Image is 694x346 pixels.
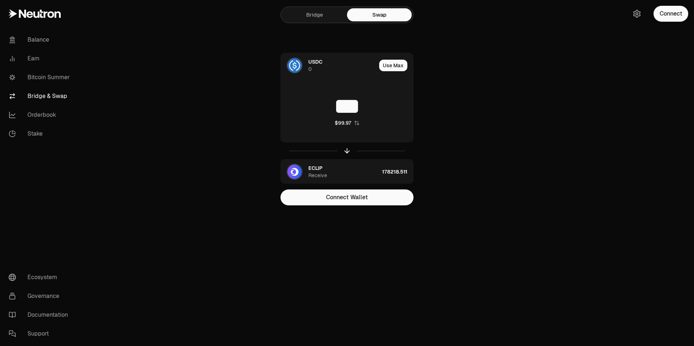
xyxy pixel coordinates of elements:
[3,87,78,106] a: Bridge & Swap
[335,119,351,127] div: $99.97
[280,189,414,205] button: Connect Wallet
[281,159,379,184] div: ECLIP LogoECLIPReceive
[379,60,407,71] button: Use Max
[282,8,347,21] a: Bridge
[281,53,376,78] div: USDC LogoUSDC0
[3,324,78,343] a: Support
[308,58,322,65] span: USDC
[281,159,413,184] button: ECLIP LogoECLIPReceive178218.511
[3,68,78,87] a: Bitcoin Summer
[287,165,302,179] img: ECLIP Logo
[308,165,322,172] span: ECLIP
[347,8,412,21] a: Swap
[335,119,360,127] button: $99.97
[3,49,78,68] a: Earn
[287,58,302,73] img: USDC Logo
[382,159,413,184] div: 178218.511
[654,6,688,22] button: Connect
[3,106,78,124] a: Orderbook
[3,30,78,49] a: Balance
[308,172,327,179] div: Receive
[3,287,78,306] a: Governance
[3,306,78,324] a: Documentation
[3,124,78,143] a: Stake
[3,268,78,287] a: Ecosystem
[308,65,312,73] div: 0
